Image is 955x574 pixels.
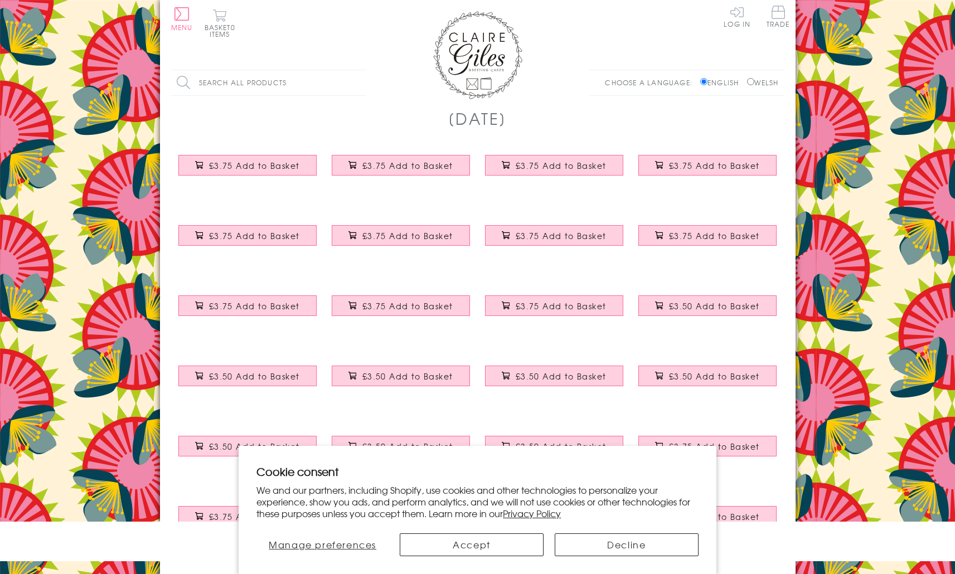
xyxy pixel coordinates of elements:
button: Manage preferences [256,533,389,556]
a: Mother's Day Card, Butterfly Wreath, Grandma, Embellished with a tassel £3.75 Add to Basket [478,147,631,194]
a: Mother's Day Card, Multicoloured Dots, See through acetate window £3.75 Add to Basket [171,498,324,546]
label: Welsh [747,77,779,87]
a: Mother's Day Card, Tea Cups, Happy Mother's Day £3.50 Add to Basket [324,427,478,475]
button: £3.50 Add to Basket [638,295,777,316]
a: Mother's Day Card, Pink Spirals, Happy Mother's Day, See through acetate window £3.75 Add to Basket [631,427,784,475]
button: £3.75 Add to Basket [485,155,623,176]
span: £3.75 Add to Basket [669,441,760,452]
a: Mother's Day Card, Regal, Happy Mother's Day £3.50 Add to Basket [631,357,784,405]
a: Mother's Day Card, Butterfly Wreath, Mummy, Embellished with a colourful tassel £3.75 Add to Basket [171,147,324,194]
span: £3.75 Add to Basket [362,230,453,241]
button: £3.50 Add to Basket [178,436,317,456]
span: £3.75 Add to Basket [209,511,300,522]
button: £3.75 Add to Basket [638,155,777,176]
span: £3.50 Add to Basket [209,371,300,382]
span: £3.50 Add to Basket [669,300,760,312]
button: £3.75 Add to Basket [638,436,777,456]
a: Mother's Day Card, Hot air balloon, Embellished with a colourful tassel £3.75 Add to Basket [478,217,631,265]
a: Mother's Day Card, Bird delivering a letter, Happy Mother's Day £3.50 Add to Basket [171,427,324,475]
span: £3.50 Add to Basket [516,441,607,452]
label: English [700,77,744,87]
button: £3.50 Add to Basket [178,366,317,386]
span: £3.50 Add to Basket [209,441,300,452]
h1: [DATE] [448,107,507,130]
a: Mother's Day Card, Doilies, Happy Mother's Day Mum £3.50 Add to Basket [324,357,478,405]
button: £3.75 Add to Basket [485,295,623,316]
a: Mother's Day Card, Flowers, Lovely Gran, Embellished with a colourful tassel £3.75 Add to Basket [631,217,784,265]
a: Mother's Day Card, Tumbling Flowers, Mothering Sunday, Embellished with a tassel £3.75 Add to Basket [324,147,478,194]
a: Mother's Day Card, Unicorn, Fabulous Mum, Embellished with a colourful tassel £3.75 Add to Basket [631,147,784,194]
a: Privacy Policy [503,507,561,520]
a: Mother's Day Card, Trees and Lanterns, Happy Mother's Day £3.50 Add to Basket [478,357,631,405]
input: Search all products [171,70,366,95]
span: £3.75 Add to Basket [516,230,607,241]
input: Welsh [747,78,754,85]
button: £3.75 Add to Basket [638,225,777,246]
p: Choose a language: [605,77,698,87]
p: We and our partners, including Shopify, use cookies and other technologies to personalize your ex... [256,484,699,519]
button: £3.75 Add to Basket [178,155,317,176]
button: £3.50 Add to Basket [332,366,470,386]
span: Menu [171,22,193,32]
span: £3.50 Add to Basket [362,441,453,452]
a: Mother's Day Card, Tropical Leaves, Embellished with colourful pompoms £3.75 Add to Basket [171,287,324,335]
span: £3.75 Add to Basket [516,300,607,312]
span: 0 items [210,22,235,39]
span: Manage preferences [269,538,376,551]
span: £3.75 Add to Basket [209,300,300,312]
span: £3.50 Add to Basket [516,371,607,382]
a: Mother's Day Card, Colour Dots, Lovely mum, Embellished with colourful pompoms £3.75 Add to Basket [478,287,631,335]
button: £3.50 Add to Basket [485,366,623,386]
span: £3.50 Add to Basket [362,371,453,382]
button: £3.75 Add to Basket [178,295,317,316]
span: £3.50 Add to Basket [669,371,760,382]
span: £3.75 Add to Basket [209,230,300,241]
button: Decline [555,533,699,556]
img: Claire Giles Greetings Cards [433,11,522,99]
a: Log In [724,6,750,27]
span: £3.75 Add to Basket [669,230,760,241]
span: £3.75 Add to Basket [362,300,453,312]
button: £3.75 Add to Basket [332,155,470,176]
button: £3.75 Add to Basket [178,506,317,527]
button: £3.50 Add to Basket [485,436,623,456]
button: £3.75 Add to Basket [332,225,470,246]
input: English [700,78,707,85]
span: £3.75 Add to Basket [209,160,300,171]
button: Menu [171,7,193,31]
span: £3.75 Add to Basket [669,160,760,171]
button: £3.75 Add to Basket [178,225,317,246]
h2: Cookie consent [256,464,699,479]
span: £3.75 Add to Basket [362,160,453,171]
span: Trade [767,6,790,27]
button: Basket0 items [205,9,235,37]
a: Mother's Day Card, Shoes, Happy Mother's Day £3.50 Add to Basket [478,427,631,475]
button: Accept [400,533,544,556]
button: £3.50 Add to Basket [332,436,470,456]
button: £3.75 Add to Basket [485,225,623,246]
input: Search [355,70,366,95]
a: Mother's Day Card, Mummy Bunny, Boy Blue, Embellished with pompoms £3.75 Add to Basket [324,287,478,335]
a: Mother's Day Card, Mum, 1 in a million, Embellished with a colourful tassel £3.75 Add to Basket [171,217,324,265]
button: £3.75 Add to Basket [332,295,470,316]
span: £3.75 Add to Basket [516,160,607,171]
a: Trade [767,6,790,30]
button: £3.50 Add to Basket [638,366,777,386]
a: Mother's Day Card, Call for Love, Press for Champagne £3.50 Add to Basket [631,287,784,335]
a: Mother's Day Card, Heart of Stars, Lovely Mum, Embellished with a tassel £3.75 Add to Basket [324,217,478,265]
a: Mother's Day Card, Cute Robot, Old School, Still Cool £3.50 Add to Basket [171,357,324,405]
